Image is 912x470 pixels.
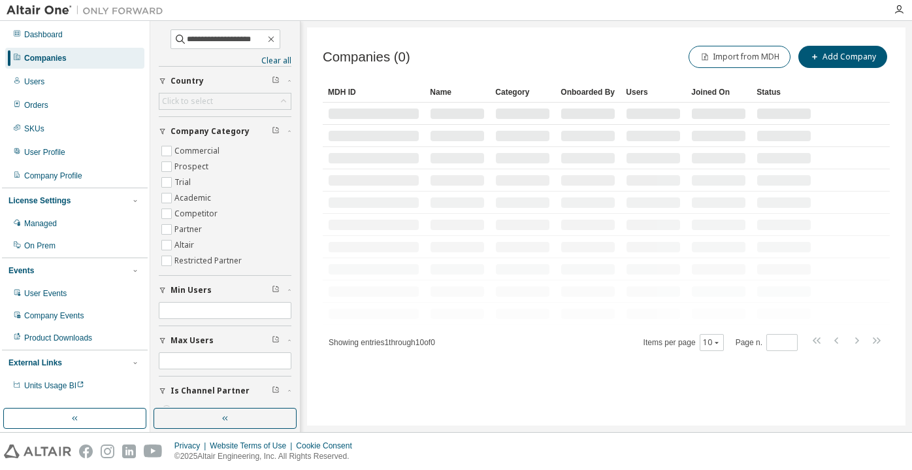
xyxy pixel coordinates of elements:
div: Privacy [174,441,210,451]
div: Category [495,82,550,103]
div: Company Profile [24,171,82,181]
div: User Events [24,288,67,299]
div: Onboarded By [561,82,615,103]
div: Dashboard [24,29,63,40]
div: Name [430,82,485,103]
span: Clear filter [272,126,280,137]
img: youtube.svg [144,445,163,458]
label: Restricted Partner [174,253,244,269]
label: Yes [174,403,190,418]
label: Altair [174,237,197,253]
button: Add Company [798,46,887,68]
button: Max Users [159,326,291,355]
span: Min Users [171,285,212,295]
span: Clear filter [272,386,280,396]
div: License Settings [8,195,71,206]
span: Country [171,76,204,86]
span: Clear filter [272,76,280,86]
img: facebook.svg [79,445,93,458]
div: Company Events [24,311,84,321]
span: Clear filter [272,285,280,295]
div: Joined On [691,82,746,103]
span: Units Usage BI [24,381,84,390]
label: Academic [174,190,214,206]
label: Trial [174,175,193,190]
img: linkedin.svg [122,445,136,458]
label: Competitor [174,206,220,222]
div: SKUs [24,124,44,134]
p: © 2025 Altair Engineering, Inc. All Rights Reserved. [174,451,360,462]
div: Users [626,82,681,103]
span: Max Users [171,335,214,346]
img: Altair One [7,4,170,17]
div: Events [8,265,34,276]
div: Orders [24,100,48,110]
button: Company Category [159,117,291,146]
img: altair_logo.svg [4,445,71,458]
button: Is Channel Partner [159,377,291,405]
label: Commercial [174,143,222,159]
div: Cookie Consent [296,441,359,451]
span: Page n. [736,334,798,351]
div: User Profile [24,147,65,158]
span: Is Channel Partner [171,386,250,396]
div: Users [24,76,44,87]
span: Showing entries 1 through 10 of 0 [329,338,435,347]
div: MDH ID [328,82,419,103]
span: Items per page [643,334,724,351]
div: Click to select [162,96,213,107]
div: Click to select [159,93,291,109]
div: Website Terms of Use [210,441,296,451]
div: External Links [8,358,62,368]
span: Companies (0) [323,50,410,65]
button: Min Users [159,276,291,305]
label: Prospect [174,159,211,175]
div: Companies [24,53,67,63]
img: instagram.svg [101,445,114,458]
button: 10 [703,337,721,348]
a: Clear all [159,56,291,66]
div: Product Downloads [24,333,92,343]
button: Country [159,67,291,95]
div: Managed [24,218,57,229]
label: Partner [174,222,204,237]
span: Clear filter [272,335,280,346]
span: Company Category [171,126,250,137]
div: On Prem [24,241,56,251]
button: Import from MDH [689,46,790,68]
div: Status [757,82,811,103]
